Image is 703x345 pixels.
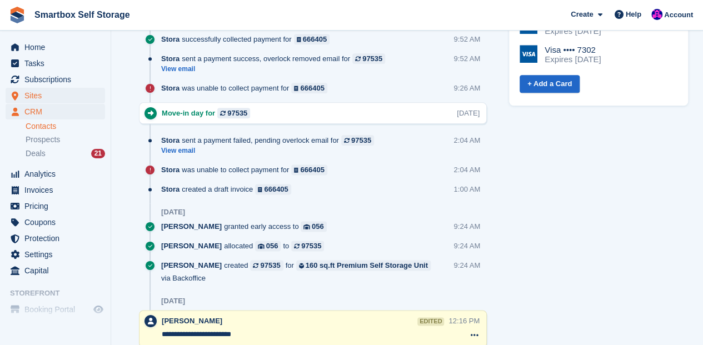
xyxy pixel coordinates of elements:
[291,164,327,175] a: 666405
[6,88,105,103] a: menu
[545,54,601,64] div: Expires [DATE]
[301,241,321,251] div: 97535
[312,221,324,232] div: 056
[520,75,580,93] a: + Add a Card
[161,53,391,64] div: sent a payment success, overlock removed email for
[26,148,46,159] span: Deals
[161,53,180,64] span: Stora
[161,221,222,232] span: [PERSON_NAME]
[266,241,278,251] div: 056
[453,83,480,93] div: 9:26 AM
[24,39,91,55] span: Home
[664,9,693,21] span: Account
[24,182,91,198] span: Invoices
[24,231,91,246] span: Protection
[351,135,371,146] div: 97535
[161,34,335,44] div: successfully collected payment for
[300,83,324,93] div: 666405
[545,26,601,36] div: Expires [DATE]
[6,72,105,87] a: menu
[26,148,105,159] a: Deals 21
[457,108,480,118] div: [DATE]
[24,247,91,262] span: Settings
[453,221,480,232] div: 9:24 AM
[260,260,280,271] div: 97535
[161,34,180,44] span: Stora
[6,302,105,317] a: menu
[161,64,391,74] a: View email
[26,121,105,132] a: Contacts
[291,241,324,251] a: 97535
[571,9,593,20] span: Create
[6,214,105,230] a: menu
[6,263,105,278] a: menu
[30,6,134,24] a: Smartbox Self Storage
[24,302,91,317] span: Booking Portal
[161,83,180,93] span: Stora
[162,317,222,325] span: [PERSON_NAME]
[6,56,105,71] a: menu
[291,83,327,93] a: 666405
[161,260,222,271] span: [PERSON_NAME]
[24,88,91,103] span: Sites
[24,198,91,214] span: Pricing
[520,45,537,63] img: Visa Logo
[6,198,105,214] a: menu
[161,297,185,306] div: [DATE]
[6,231,105,246] a: menu
[6,39,105,55] a: menu
[6,247,105,262] a: menu
[306,260,428,271] div: 160 sq.ft Premium Self Storage Unit
[362,53,382,64] div: 97535
[453,53,480,64] div: 9:52 AM
[301,221,326,232] a: 056
[161,184,297,194] div: created a draft invoice
[9,7,26,23] img: stora-icon-8386f47178a22dfd0bd8f6a31ec36ba5ce8667c1dd55bd0f319d3a0aa187defe.svg
[161,260,453,283] div: created for via Backoffice
[453,241,480,251] div: 9:24 AM
[24,72,91,87] span: Subscriptions
[227,108,247,118] div: 97535
[161,208,185,217] div: [DATE]
[24,263,91,278] span: Capital
[91,149,105,158] div: 21
[453,34,480,44] div: 9:52 AM
[626,9,641,20] span: Help
[255,241,281,251] a: 056
[92,303,105,316] a: Preview store
[161,164,180,175] span: Stora
[6,104,105,119] a: menu
[26,134,60,145] span: Prospects
[448,316,480,326] div: 12:16 PM
[255,184,291,194] a: 666405
[26,134,105,146] a: Prospects
[24,104,91,119] span: CRM
[10,288,111,299] span: Storefront
[6,166,105,182] a: menu
[217,108,250,118] a: 97535
[161,135,380,146] div: sent a payment failed, pending overlock email for
[161,135,180,146] span: Stora
[161,241,330,251] div: allocated to
[352,53,385,64] a: 97535
[651,9,662,20] img: Sam Austin
[453,164,480,175] div: 2:04 AM
[250,260,283,271] a: 97535
[6,182,105,198] a: menu
[453,135,480,146] div: 2:04 AM
[300,164,324,175] div: 666405
[161,83,333,93] div: was unable to collect payment for
[161,164,333,175] div: was unable to collect payment for
[341,135,374,146] a: 97535
[162,108,256,118] div: Move-in day for
[296,260,431,271] a: 160 sq.ft Premium Self Storage Unit
[264,184,288,194] div: 666405
[294,34,330,44] a: 666405
[303,34,327,44] div: 666405
[24,214,91,230] span: Coupons
[453,260,480,271] div: 9:24 AM
[453,184,480,194] div: 1:00 AM
[417,317,444,326] div: edited
[161,221,332,232] div: granted early access to
[545,45,601,55] div: Visa •••• 7302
